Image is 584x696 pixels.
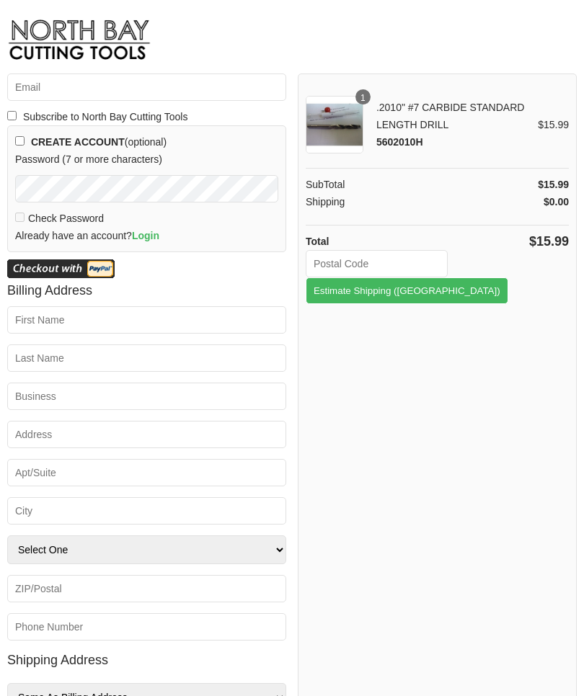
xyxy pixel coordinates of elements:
input: City [7,497,286,525]
img: .2010" #7 CARBIDE STANDARD LENGTH DRILL [306,96,363,153]
b: Subscribe to North Bay Cutting Tools [23,108,188,125]
div: .2010" #7 CARBIDE STANDARD LENGTH DRILL [371,99,538,151]
div: $0.00 [544,193,569,210]
input: Last Name [7,344,286,372]
input: Phone Number [7,613,286,641]
span: 5602010H [376,136,423,148]
input: Apt/Suite [7,459,286,486]
div: $15.99 [538,116,569,133]
input: Business [7,383,286,410]
input: Email [7,73,286,101]
button: Estimate Shipping ([GEOGRAPHIC_DATA]) [306,277,508,304]
b: CREATE ACCOUNT [31,136,125,148]
img: North Bay Cutting Tools [7,11,151,73]
img: PayPal Express Checkout [7,259,115,278]
h3: Shipping address [7,648,286,672]
input: Postal Code [306,250,448,277]
h3: Billing address [7,278,286,303]
div: 1 [355,89,371,104]
input: ZIP/Postal [7,575,286,602]
input: First Name [7,306,286,334]
input: Address [7,421,286,448]
div: Shipping [306,193,345,210]
div: (optional) Password (7 or more characters) Check Password Already have an account? [7,125,286,252]
div: Total [306,233,329,250]
div: $15.99 [529,233,569,250]
div: SubTotal [306,176,345,193]
a: Login [132,230,159,241]
div: $15.99 [538,176,569,193]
